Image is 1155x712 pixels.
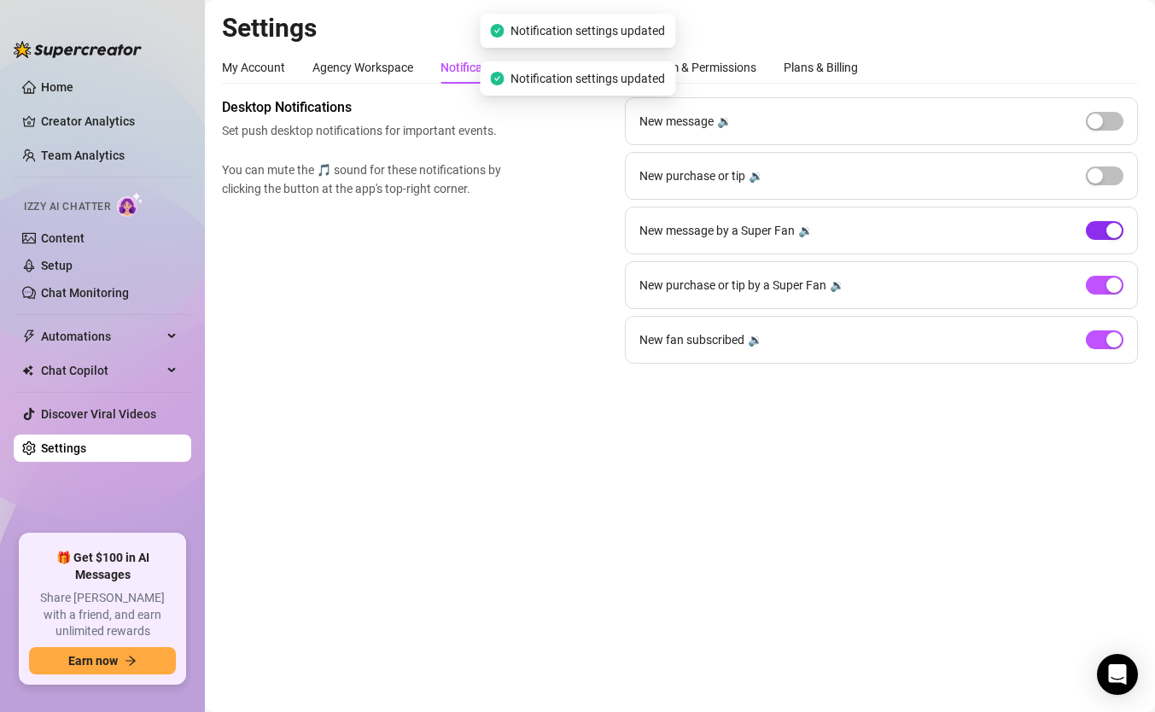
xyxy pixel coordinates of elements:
a: Setup [41,259,73,272]
div: 🔉 [830,276,844,295]
a: Chat Monitoring [41,286,129,300]
span: New purchase or tip by a Super Fan [639,276,826,295]
span: check-circle [490,24,504,38]
span: Desktop Notifications [222,97,509,118]
a: Content [41,231,85,245]
span: check-circle [490,72,504,85]
div: 🔉 [749,166,763,185]
span: Notification settings updated [510,69,665,88]
span: Set push desktop notifications for important events. [222,121,509,140]
button: Earn nowarrow-right [29,647,176,674]
h2: Settings [222,12,1138,44]
div: Plans & Billing [784,58,858,77]
span: 🎁 Get $100 in AI Messages [29,550,176,583]
a: Team Analytics [41,149,125,162]
span: Izzy AI Chatter [24,199,110,215]
span: thunderbolt [22,330,36,343]
img: AI Chatter [117,192,143,217]
span: New purchase or tip [639,166,745,185]
div: Open Intercom Messenger [1097,654,1138,695]
a: Settings [41,441,86,455]
span: New message by a Super Fan [639,221,795,240]
span: arrow-right [125,655,137,667]
div: Agency Workspace [312,58,413,77]
img: Chat Copilot [22,365,33,376]
span: New fan subscribed [639,330,744,349]
div: Manage Team & Permissions [604,58,756,77]
span: You can mute the 🎵 sound for these notifications by clicking the button at the app's top-right co... [222,160,509,198]
span: Earn now [68,654,118,668]
a: Discover Viral Videos [41,407,156,421]
span: Notification settings updated [510,21,665,40]
a: Home [41,80,73,94]
a: Creator Analytics [41,108,178,135]
span: Share [PERSON_NAME] with a friend, and earn unlimited rewards [29,590,176,640]
div: Notifications and Reports [440,58,576,77]
span: Chat Copilot [41,357,162,384]
div: 🔉 [717,112,732,131]
div: My Account [222,58,285,77]
div: 🔉 [798,221,813,240]
div: 🔉 [748,330,762,349]
span: Automations [41,323,162,350]
img: logo-BBDzfeDw.svg [14,41,142,58]
span: New message [639,112,714,131]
